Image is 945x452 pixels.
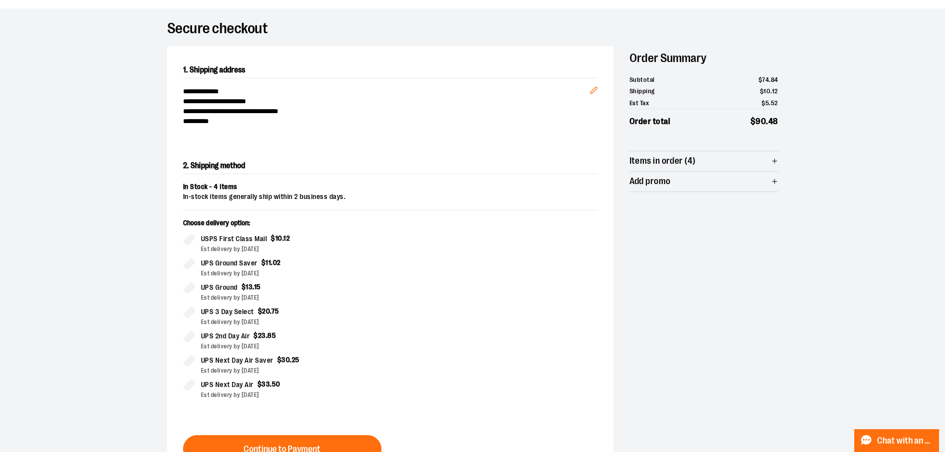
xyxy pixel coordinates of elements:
div: Est delivery by [DATE] [201,293,382,302]
span: 48 [768,117,778,126]
div: Est delivery by [DATE] [201,390,382,399]
span: Shipping [630,86,655,96]
span: UPS Next Day Air Saver [201,355,273,366]
span: 12 [772,87,778,95]
span: . [769,76,771,83]
span: UPS Ground Saver [201,258,257,269]
div: Est delivery by [DATE] [201,245,382,254]
span: $ [261,258,266,266]
span: $ [277,356,282,364]
input: UPS Next Day Air$33.50Est delivery by [DATE] [183,379,195,391]
span: $ [258,307,262,315]
span: Subtotal [630,75,655,85]
span: 11 [265,258,271,266]
button: Chat with an Expert [854,429,940,452]
input: UPS 3 Day Select$20.75Est delivery by [DATE] [183,306,195,318]
span: 52 [771,99,778,107]
input: USPS First Class Mail$10.12Est delivery by [DATE] [183,233,195,245]
span: 75 [271,307,279,315]
span: UPS 2nd Day Air [201,330,250,342]
div: In Stock - 4 items [183,182,598,192]
input: UPS 2nd Day Air$23.85Est delivery by [DATE] [183,330,195,342]
span: . [769,99,771,107]
p: Choose delivery option: [183,218,382,233]
span: 50 [272,380,280,388]
span: 20 [262,307,270,315]
div: Est delivery by [DATE] [201,269,382,278]
span: 90 [756,117,766,126]
h2: 1. Shipping address [183,62,598,78]
span: Chat with an Expert [877,436,933,446]
span: 30 [281,356,290,364]
span: $ [253,331,258,339]
span: 84 [771,76,778,83]
span: Order total [630,115,671,128]
span: . [270,307,271,315]
button: Add promo [630,172,778,192]
span: . [770,87,772,95]
span: 5 [765,99,769,107]
span: 25 [292,356,300,364]
div: Est delivery by [DATE] [201,366,382,375]
span: $ [242,283,246,291]
span: 33 [261,380,270,388]
span: Add promo [630,177,671,186]
span: . [290,356,292,364]
span: . [271,258,273,266]
span: . [766,117,768,126]
span: 10 [275,234,282,242]
input: UPS Next Day Air Saver$30.25Est delivery by [DATE] [183,355,195,367]
span: . [252,283,254,291]
span: $ [761,99,765,107]
span: . [270,380,272,388]
span: 85 [267,331,276,339]
button: Items in order (4) [630,151,778,171]
span: . [266,331,268,339]
span: 10 [763,87,770,95]
div: Est delivery by [DATE] [201,342,382,351]
span: Est Tax [630,98,649,108]
span: UPS Next Day Air [201,379,253,390]
span: Items in order (4) [630,156,696,166]
span: $ [760,87,764,95]
span: 15 [254,283,261,291]
span: . [282,234,284,242]
span: UPS Ground [201,282,238,293]
span: 23 [258,331,266,339]
span: $ [257,380,262,388]
h2: 2. Shipping method [183,158,598,174]
span: 74 [762,76,769,83]
button: Edit [582,70,606,105]
span: USPS First Class Mail [201,233,267,245]
span: $ [751,117,756,126]
span: UPS 3 Day Select [201,306,254,318]
span: 13 [246,283,252,291]
span: $ [271,234,275,242]
input: UPS Ground Saver$11.02Est delivery by [DATE] [183,258,195,269]
h1: Secure checkout [167,24,778,34]
span: 12 [283,234,290,242]
input: UPS Ground$13.15Est delivery by [DATE] [183,282,195,294]
div: Est delivery by [DATE] [201,318,382,326]
div: In-stock items generally ship within 2 business days. [183,192,598,202]
span: $ [758,76,762,83]
span: 02 [273,258,281,266]
h2: Order Summary [630,46,778,70]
